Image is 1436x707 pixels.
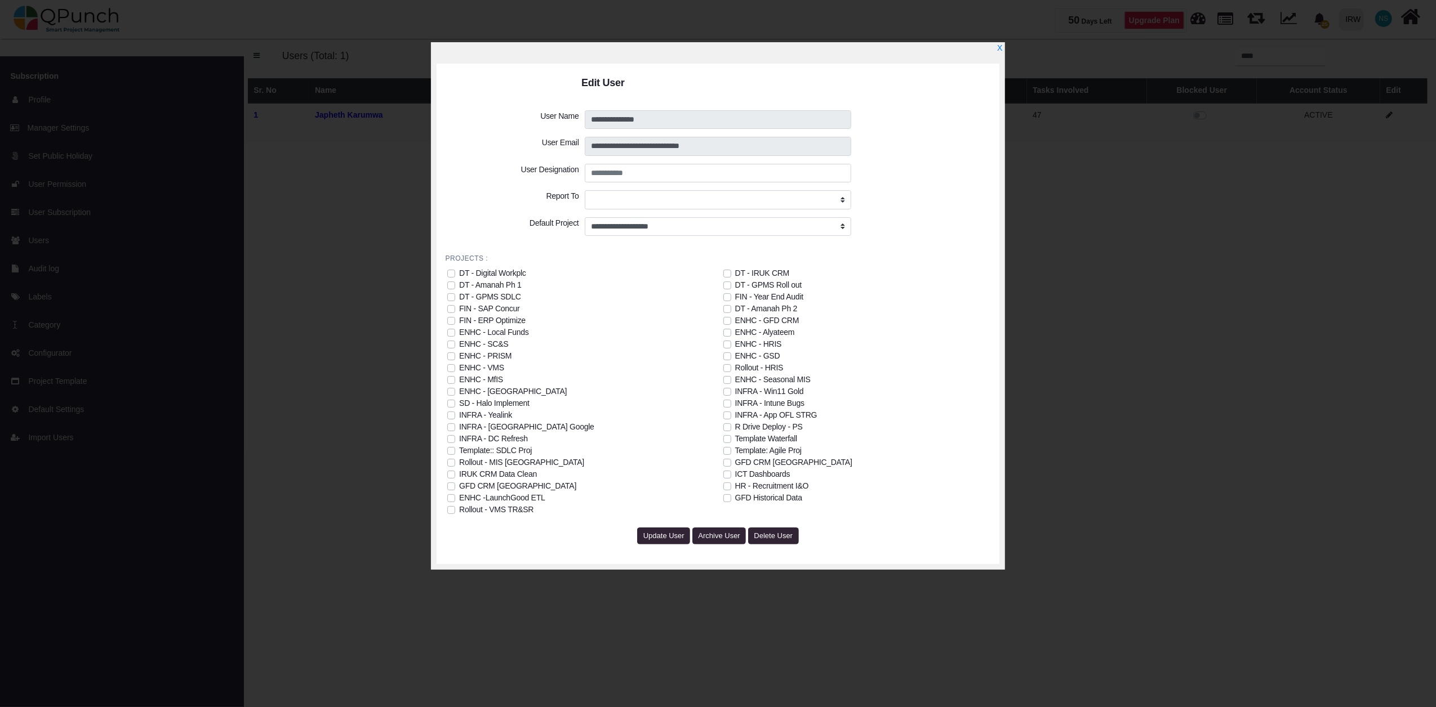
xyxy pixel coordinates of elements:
[459,386,567,397] div: ENHC - [GEOGRAPHIC_DATA]
[735,480,809,492] div: HR - Recruitment I&O
[446,217,582,236] div: Default Project
[735,350,780,362] div: ENHC - GSD
[459,362,504,374] div: ENHC - VMS
[637,527,690,544] button: Update User
[643,531,684,540] span: Update User
[735,386,804,397] div: INFRA - Win11 Gold
[735,303,797,315] div: DT - Amanah Ph 2
[735,492,802,504] div: GFD Historical Data
[735,267,789,279] div: DT - IRUK CRM
[735,421,803,433] div: R Drive Deploy - PS
[459,433,528,445] div: INFRA - DC Refresh
[459,291,521,303] div: DT - GPMS SDLC
[446,253,488,270] h3: Projects :
[459,445,532,457] div: Template:: SDLC Proj
[459,468,537,480] div: IRUK CRM Data Clean
[459,303,519,315] div: FIN - SAP Concur
[459,315,526,326] div: FIN - ERP Optimize
[735,457,852,468] div: GFD CRM [GEOGRAPHIC_DATA]
[735,374,811,386] div: ENHC - Seasonal MIS
[446,110,582,129] div: User Name
[459,267,526,279] div: DT - Digital Workplc
[735,468,790,480] div: ICT Dashboards
[692,527,746,544] button: Archive User
[748,527,799,544] button: Delete User
[459,457,584,468] div: Rollout - MIS [GEOGRAPHIC_DATA]
[459,279,521,291] div: DT - Amanah Ph 1
[735,433,797,445] div: Template Waterfall
[446,164,582,183] div: User Designation
[446,190,582,209] div: Report To
[459,326,528,338] div: ENHC - Local Funds
[459,421,594,433] div: INFRA - [GEOGRAPHIC_DATA] Google
[459,374,503,386] div: ENHC - MfIS
[459,350,512,362] div: ENHC - PRISM
[735,326,795,338] div: ENHC - Alyateem
[459,397,530,409] div: SD - Halo Implement
[735,338,781,350] div: ENHC - HRIS
[997,43,1002,52] a: X
[735,291,803,303] div: FIN - Year End Audit
[446,137,582,156] div: User Email
[459,338,508,350] div: ENHC - SC&S
[735,409,817,421] div: INFRA - App OFL STRG
[459,504,534,516] div: Rollout - VMS TR&SR
[698,531,740,540] span: Archive User
[581,77,625,88] b: Edit User
[459,480,576,492] div: GFD CRM [GEOGRAPHIC_DATA]
[735,397,804,409] div: INFRA - Intune Bugs
[459,492,545,504] div: ENHC -LaunchGood ETL
[754,531,793,540] span: Delete User
[735,362,784,374] div: Rollout - HRIS
[735,279,802,291] div: DT - GPMS Roll out
[735,315,799,326] div: ENHC - GFD CRM
[459,409,512,421] div: INFRA - Yealink
[735,445,802,457] div: Template: Agile Proj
